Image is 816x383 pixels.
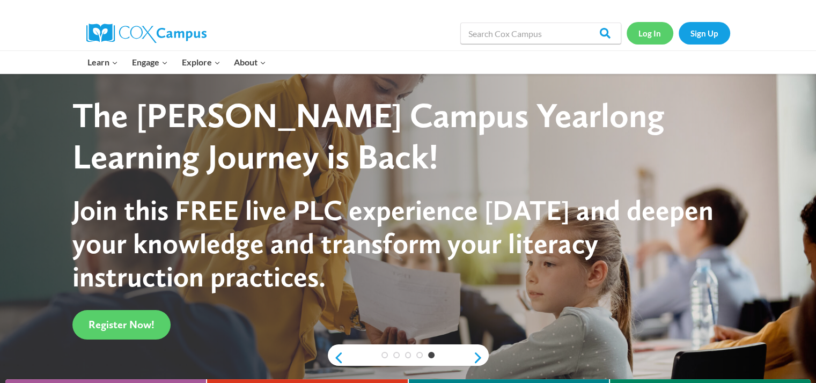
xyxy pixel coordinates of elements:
img: Cox Campus [86,24,207,43]
nav: Secondary Navigation [627,22,730,44]
a: Register Now! [72,310,171,340]
a: Log In [627,22,673,44]
button: Child menu of Learn [81,51,126,73]
div: The [PERSON_NAME] Campus Yearlong Learning Journey is Back! [72,95,723,178]
a: Sign Up [679,22,730,44]
span: Join this FREE live PLC experience [DATE] and deepen your knowledge and transform your literacy i... [72,193,713,294]
input: Search Cox Campus [460,23,621,44]
button: Child menu of About [227,51,273,73]
span: Register Now! [89,318,155,331]
nav: Primary Navigation [81,51,273,73]
button: Child menu of Engage [125,51,175,73]
button: Child menu of Explore [175,51,227,73]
